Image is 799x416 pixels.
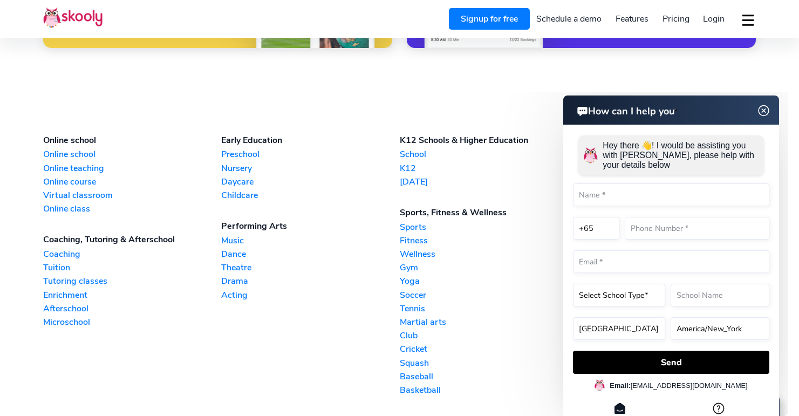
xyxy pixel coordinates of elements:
div: Sports, Fitness & Wellness [400,207,578,219]
a: Online class [43,203,221,215]
a: Dance [221,248,399,260]
a: Childcare [221,189,399,201]
a: Cricket [400,343,578,355]
a: Acting [221,289,399,301]
div: Early Education [221,134,399,146]
a: Baseball [400,371,578,383]
a: Squash [400,357,578,369]
a: Music [221,235,399,247]
a: Microschool [43,316,221,328]
img: Skooly [43,7,103,28]
div: Performing Arts [221,220,399,232]
a: Theatre [221,262,399,274]
a: Tutoring classes [43,275,221,287]
a: Martial arts [400,316,578,328]
a: Virtual classroom [43,189,221,201]
a: Soccer [400,289,578,301]
a: Tuition [43,262,221,274]
a: School [400,148,578,160]
a: Tennis [400,303,578,315]
a: Enrichment [43,289,221,301]
div: K12 Schools & Higher Education [400,134,578,146]
a: Preschool [221,148,399,160]
a: Club [400,330,578,342]
a: Coaching [43,248,221,260]
a: Nursery [221,162,399,174]
a: Signup for free [449,8,530,30]
a: Drama [221,275,399,287]
a: Online teaching [43,162,221,174]
span: Login [703,13,725,25]
a: Basketball [400,384,578,396]
a: Yoga [400,275,578,287]
a: [DATE] [400,176,578,188]
a: Pricing [655,10,696,28]
a: Gym [400,262,578,274]
span: Pricing [663,13,689,25]
a: Online school [43,148,221,160]
div: Online school [43,134,221,146]
div: Coaching, Tutoring & Afterschool [43,234,221,245]
a: Wellness [400,248,578,260]
a: Sports [400,221,578,233]
a: Schedule a demo [530,10,609,28]
a: Daycare [221,176,399,188]
button: dropdown menu [740,8,756,32]
a: Afterschool [43,303,221,315]
a: Login [696,10,732,28]
a: K12 [400,162,578,174]
a: Online course [43,176,221,188]
a: Features [609,10,655,28]
a: Fitness [400,235,578,247]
